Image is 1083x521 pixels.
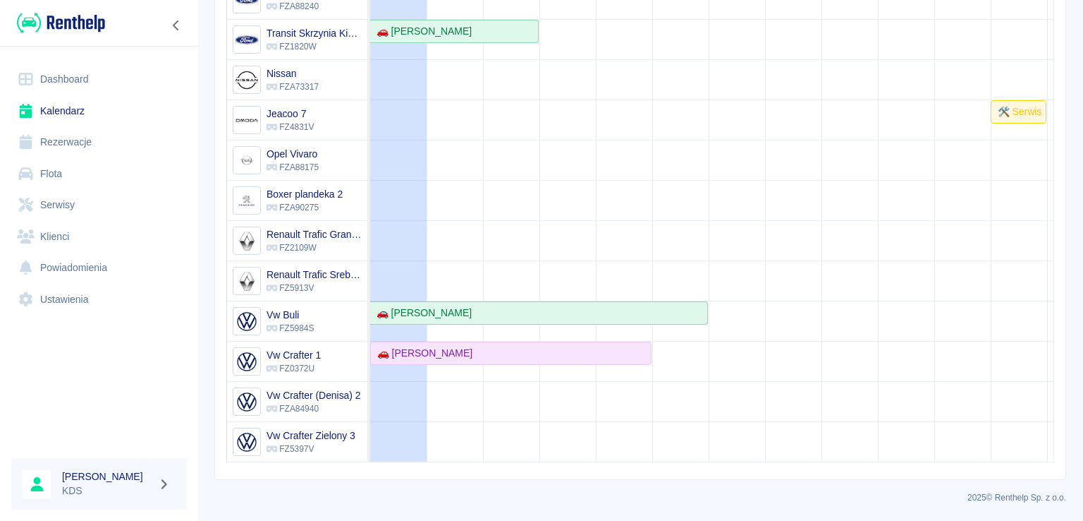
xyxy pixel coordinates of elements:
a: Kalendarz [11,95,187,127]
p: FZ5397V [267,443,355,455]
h6: [PERSON_NAME] [62,469,152,484]
button: Zwiń nawigację [166,16,187,35]
img: Image [235,189,258,212]
h6: Vw Crafter (Denisa) 2 [267,388,361,402]
h6: Nissan [267,66,319,80]
p: FZ5913V [267,282,362,294]
h6: Vw Crafter Zielony 3 [267,429,355,443]
h6: Transit Skrzynia Kiper [267,26,362,40]
p: FZA73317 [267,80,319,93]
div: 🚗 [PERSON_NAME] [371,306,472,321]
h6: Opel Vivaro [267,147,319,161]
a: Rezerwacje [11,126,187,158]
div: 🚗 [PERSON_NAME] [371,24,472,39]
p: FZ2109W [267,241,362,254]
p: FZ5984S [267,322,314,335]
h6: Renault Trafic Srebrny [267,268,362,282]
a: Serwisy [11,189,187,221]
p: FZA88175 [267,161,319,174]
img: Image [235,390,258,414]
h6: Boxer plandeka 2 [267,187,343,201]
img: Image [235,270,258,293]
p: FZA90275 [267,201,343,214]
a: Renthelp logo [11,11,105,35]
p: FZ0372U [267,362,321,375]
h6: Renault Trafic Granatowy [267,227,362,241]
a: Powiadomienia [11,252,187,284]
img: Image [235,68,258,92]
img: Image [235,109,258,132]
h6: Vw Buli [267,308,314,322]
p: FZ1820W [267,40,362,53]
img: Image [235,350,258,373]
img: Image [235,431,258,454]
a: Dashboard [11,64,187,95]
p: FZA84940 [267,402,361,415]
p: 2025 © Renthelp Sp. z o.o. [214,491,1066,504]
h6: Vw Crafter 1 [267,348,321,362]
a: Ustawienia [11,284,187,316]
div: 🚗 [PERSON_NAME] [372,346,472,361]
p: KDS [62,484,152,498]
img: Image [235,229,258,253]
img: Image [235,28,258,52]
img: Image [235,310,258,333]
img: Renthelp logo [17,11,105,35]
h6: Jeacoo 7 [267,107,314,121]
a: Flota [11,158,187,190]
img: Image [235,149,258,172]
p: FZ4831V [267,121,314,133]
div: 🛠️ Serwis [992,104,1041,119]
a: Klienci [11,221,187,253]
